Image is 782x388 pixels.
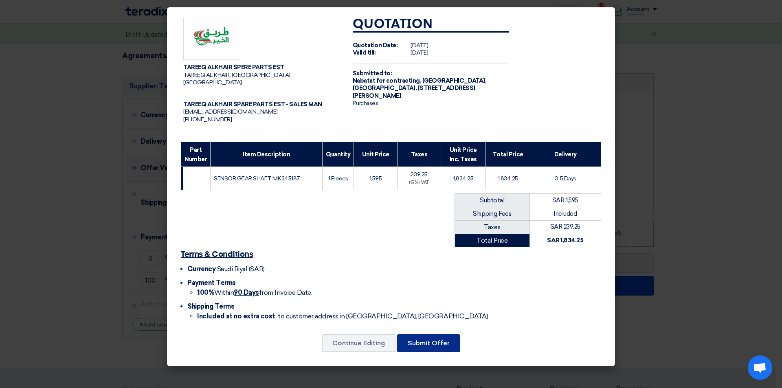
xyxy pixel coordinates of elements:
font: Included at no extra cost [197,312,275,320]
font: Unit Price [362,151,389,158]
font: [EMAIL_ADDRESS][DOMAIN_NAME] [183,108,278,115]
font: 1,595 [369,175,382,182]
font: TAREEQ ALKHAIR SPERE PARTS EST [183,64,284,71]
font: Subtotal [480,197,504,204]
div: Open chat [748,355,772,380]
font: [GEOGRAPHIC_DATA], [GEOGRAPHIC_DATA], [STREET_ADDRESS] [353,77,486,92]
font: TAREEQ AL KHAIR, [GEOGRAPHIC_DATA], [GEOGRAPHIC_DATA] [183,72,291,86]
font: Nabatat for contracting, [353,77,421,84]
font: Quotation [353,18,433,31]
font: Included [554,210,577,217]
font: Valid till: [353,49,376,56]
font: Total Price [477,237,507,244]
font: [PHONE_NUMBER] [183,116,232,123]
font: 1,834.25 [453,175,473,182]
button: Submit Offer [397,334,460,352]
font: Within [214,289,234,296]
font: SAR 239.25 [550,223,580,230]
font: Total Price [492,151,523,158]
img: Company Logo [183,18,240,60]
font: Shipping Fees [473,210,511,217]
font: [PERSON_NAME] [353,92,401,99]
font: Quantity [326,151,350,158]
font: (15%) VAT [409,180,429,185]
font: Unit Price Inc. Taxes [450,147,477,162]
font: Terms & Conditions [181,250,253,259]
font: Currency [187,265,215,273]
font: 90 Days [234,289,259,296]
font: Shipping Terms [187,303,234,310]
font: Submitted to: [353,70,392,77]
font: Continue Editing [332,339,385,347]
font: Part Number [185,147,207,162]
font: Submit Offer [408,339,450,347]
font: TAREEQ ALKHAIR SPARE PARTS EST - SALES MAN [183,101,322,108]
font: , to customer address in [GEOGRAPHIC_DATA], [GEOGRAPHIC_DATA] [275,312,488,320]
font: Item Description [243,151,290,158]
font: Delivery [554,151,577,158]
font: 239.25 [411,171,427,178]
font: from Invoice Date. [259,289,312,296]
font: Quotation Date: [353,42,398,49]
font: Taxes [411,151,428,158]
font: 100% [197,289,214,296]
font: 1 Pieces [328,175,348,182]
font: [DATE] [411,42,428,49]
font: 3-5 Days [555,175,576,182]
font: 1,834.25 [498,175,518,182]
font: SENSOR GEAR SHAFT MK345187 [214,175,300,182]
font: SAR 1,834.25 [547,237,583,244]
font: Purchases [353,100,378,107]
font: Payment Terms [187,279,236,287]
font: [DATE] [411,49,428,56]
font: SAR 1,595 [552,197,578,204]
button: Continue Editing [322,334,395,352]
font: Taxes [484,224,500,231]
font: Saudi Riyal (SAR) [217,265,265,273]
